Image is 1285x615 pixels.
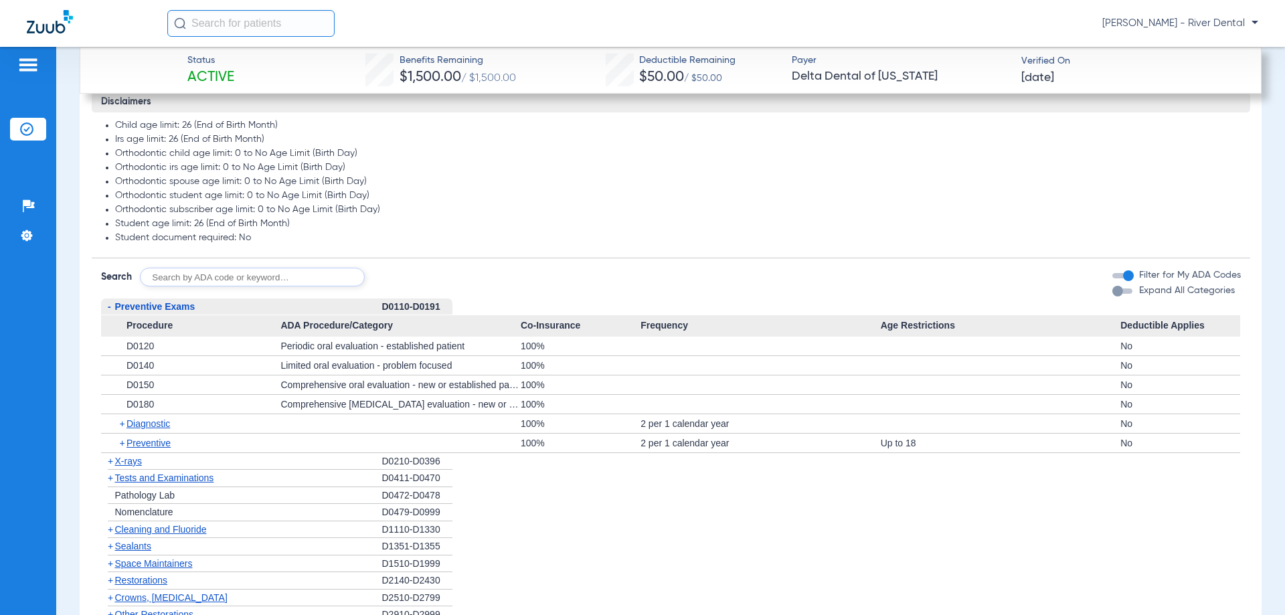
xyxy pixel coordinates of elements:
[115,592,228,603] span: Crowns, [MEDICAL_DATA]
[101,315,281,337] span: Procedure
[280,356,521,375] div: Limited oral evaluation - problem focused
[461,73,516,84] span: / $1,500.00
[115,176,1241,188] li: Orthodontic spouse age limit: 0 to No Age Limit (Birth Day)
[115,218,1241,230] li: Student age limit: 26 (End of Birth Month)
[1120,375,1240,394] div: No
[126,418,170,429] span: Diagnostic
[1021,70,1054,86] span: [DATE]
[521,434,640,452] div: 100%
[521,414,640,433] div: 100%
[1102,17,1258,30] span: [PERSON_NAME] - River Dental
[108,472,113,483] span: +
[108,558,113,569] span: +
[120,414,127,433] span: +
[280,395,521,414] div: Comprehensive [MEDICAL_DATA] evaluation - new or established patient
[684,74,722,83] span: / $50.00
[1120,434,1240,452] div: No
[126,360,154,371] span: D0140
[1021,54,1239,68] span: Verified On
[108,456,113,466] span: +
[115,204,1241,216] li: Orthodontic subscriber age limit: 0 to No Age Limit (Birth Day)
[400,70,461,84] span: $1,500.00
[1120,337,1240,355] div: No
[115,490,175,501] span: Pathology Lab
[126,438,171,448] span: Preventive
[126,341,154,351] span: D0120
[108,301,111,312] span: -
[382,590,452,607] div: D2510-D2799
[1139,286,1235,295] span: Expand All Categories
[115,472,214,483] span: Tests and Examinations
[92,92,1250,113] h3: Disclaimers
[521,315,640,337] span: Co-Insurance
[382,298,452,316] div: D0110-D0191
[120,434,127,452] span: +
[115,162,1241,174] li: Orthodontic irs age limit: 0 to No Age Limit (Birth Day)
[115,301,195,312] span: Preventive Exams
[108,592,113,603] span: +
[792,68,1010,85] span: Delta Dental of [US_STATE]
[27,10,73,33] img: Zuub Logo
[140,268,365,286] input: Search by ADA code or keyword…
[17,57,39,73] img: hamburger-icon
[115,120,1241,132] li: Child age limit: 26 (End of Birth Month)
[1120,356,1240,375] div: No
[115,524,207,535] span: Cleaning and Fluoride
[1218,551,1285,615] iframe: Chat Widget
[167,10,335,37] input: Search for patients
[108,524,113,535] span: +
[280,337,521,355] div: Periodic oral evaluation - established patient
[115,232,1241,244] li: Student document required: No
[1136,268,1241,282] label: Filter for My ADA Codes
[792,54,1010,68] span: Payer
[187,54,234,68] span: Status
[521,375,640,394] div: 100%
[640,434,881,452] div: 2 per 1 calendar year
[126,379,154,390] span: D0150
[382,504,452,521] div: D0479-D0999
[881,315,1121,337] span: Age Restrictions
[881,434,1121,452] div: Up to 18
[640,315,881,337] span: Frequency
[382,487,452,505] div: D0472-D0478
[115,575,168,586] span: Restorations
[1120,395,1240,414] div: No
[382,453,452,470] div: D0210-D0396
[115,190,1241,202] li: Orthodontic student age limit: 0 to No Age Limit (Birth Day)
[174,17,186,29] img: Search Icon
[639,54,736,68] span: Deductible Remaining
[382,538,452,555] div: D1351-D1355
[382,470,452,487] div: D0411-D0470
[1120,315,1240,337] span: Deductible Applies
[382,521,452,539] div: D1110-D1330
[115,148,1241,160] li: Orthodontic child age limit: 0 to No Age Limit (Birth Day)
[108,541,113,551] span: +
[400,54,516,68] span: Benefits Remaining
[115,507,173,517] span: Nomenclature
[115,134,1241,146] li: Irs age limit: 26 (End of Birth Month)
[640,414,881,433] div: 2 per 1 calendar year
[382,555,452,573] div: D1510-D1999
[280,375,521,394] div: Comprehensive oral evaluation - new or established patient
[382,572,452,590] div: D2140-D2430
[115,558,193,569] span: Space Maintainers
[115,541,151,551] span: Sealants
[1120,414,1240,433] div: No
[521,356,640,375] div: 100%
[187,68,234,87] span: Active
[521,337,640,355] div: 100%
[280,315,521,337] span: ADA Procedure/Category
[115,456,142,466] span: X-rays
[126,399,154,410] span: D0180
[101,270,132,284] span: Search
[521,395,640,414] div: 100%
[639,70,684,84] span: $50.00
[108,575,113,586] span: +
